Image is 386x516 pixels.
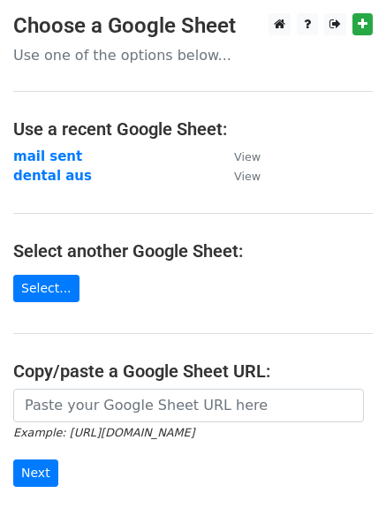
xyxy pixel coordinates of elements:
[234,150,261,163] small: View
[13,118,373,140] h4: Use a recent Google Sheet:
[13,13,373,39] h3: Choose a Google Sheet
[13,360,373,382] h4: Copy/paste a Google Sheet URL:
[13,168,92,184] a: dental aus
[13,426,194,439] small: Example: [URL][DOMAIN_NAME]
[234,170,261,183] small: View
[216,168,261,184] a: View
[13,148,82,164] a: mail sent
[13,459,58,487] input: Next
[13,240,373,262] h4: Select another Google Sheet:
[13,389,364,422] input: Paste your Google Sheet URL here
[13,46,373,64] p: Use one of the options below...
[216,148,261,164] a: View
[13,275,79,302] a: Select...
